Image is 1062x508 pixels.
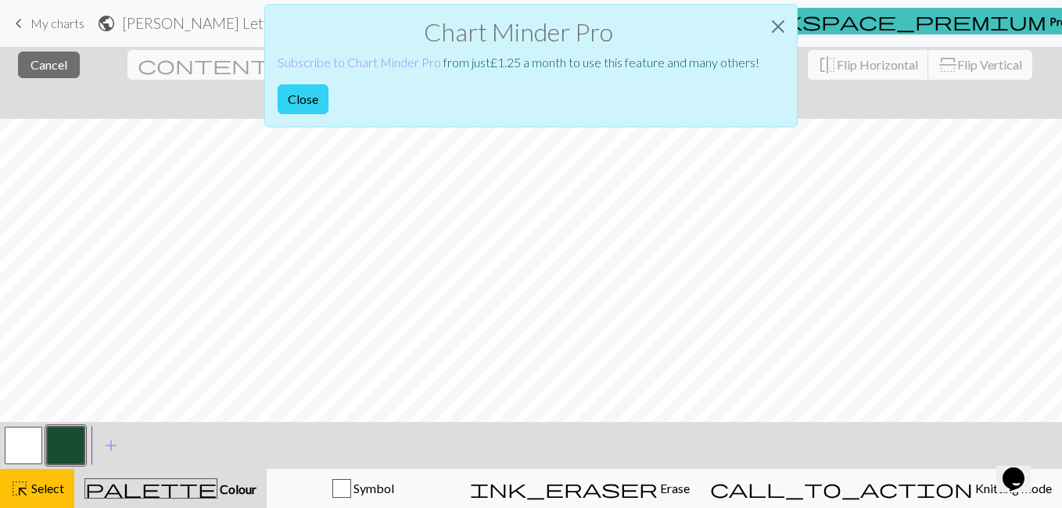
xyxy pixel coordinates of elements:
[278,53,759,72] p: from just £ 1.25 a month to use this feature and many others!
[267,469,460,508] button: Symbol
[85,478,217,499] span: palette
[351,481,394,495] span: Symbol
[278,17,759,47] h2: Chart Minder Pro
[102,435,120,456] span: add
[973,481,1052,495] span: Knitting mode
[29,481,64,495] span: Select
[710,478,973,499] span: call_to_action
[700,469,1062,508] button: Knitting mode
[996,445,1046,492] iframe: chat widget
[470,478,658,499] span: ink_eraser
[10,478,29,499] span: highlight_alt
[278,55,441,70] a: Subscribe to Chart Minder Pro
[74,469,267,508] button: Colour
[460,469,700,508] button: Erase
[759,5,797,48] button: Close
[278,84,328,114] button: Close
[217,481,257,496] span: Colour
[658,481,690,495] span: Erase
